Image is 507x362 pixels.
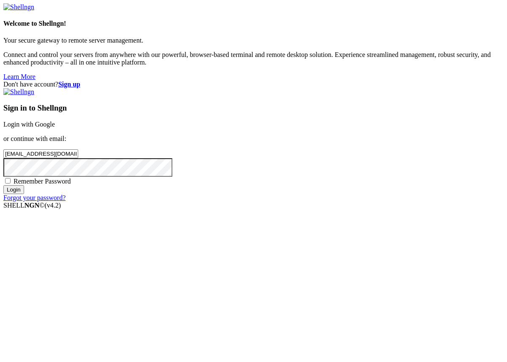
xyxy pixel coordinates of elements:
input: Login [3,185,24,194]
b: NGN [25,202,40,209]
span: SHELL © [3,202,61,209]
a: Learn More [3,73,35,80]
a: Sign up [58,81,80,88]
h3: Sign in to Shellngn [3,103,504,113]
img: Shellngn [3,88,34,96]
input: Remember Password [5,178,11,184]
div: Don't have account? [3,81,504,88]
a: Forgot your password? [3,194,65,201]
p: Your secure gateway to remote server management. [3,37,504,44]
span: 4.2.0 [45,202,61,209]
span: Remember Password [14,178,71,185]
a: Login with Google [3,121,55,128]
input: Email address [3,149,78,158]
p: or continue with email: [3,135,504,143]
h4: Welcome to Shellngn! [3,20,504,27]
img: Shellngn [3,3,34,11]
p: Connect and control your servers from anywhere with our powerful, browser-based terminal and remo... [3,51,504,66]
